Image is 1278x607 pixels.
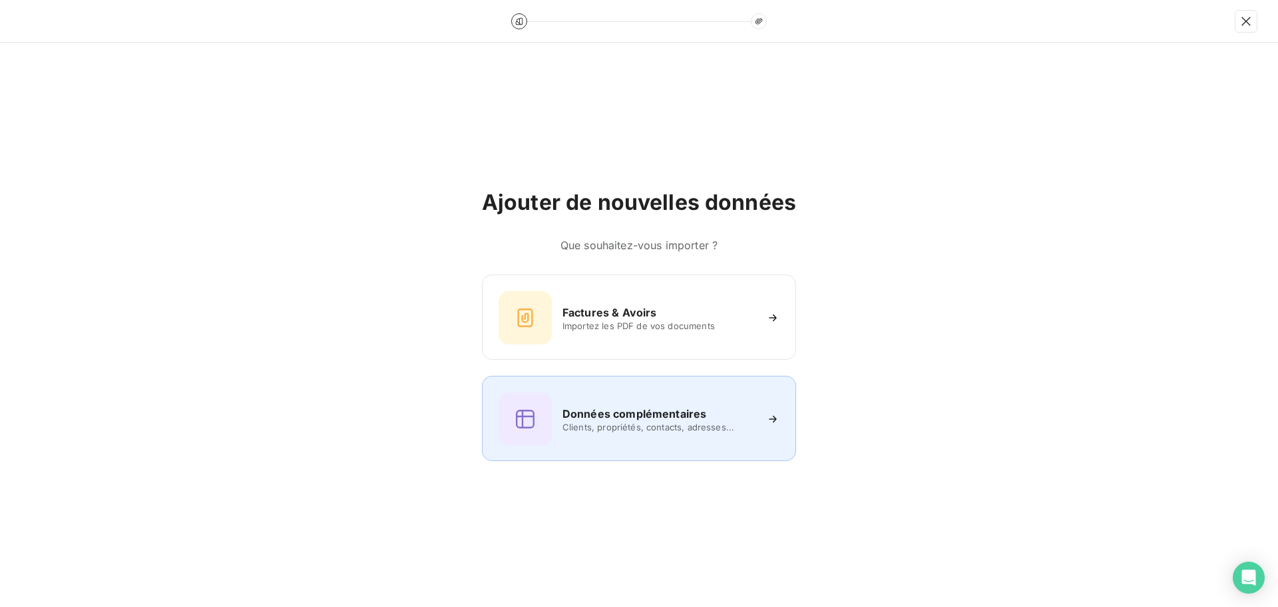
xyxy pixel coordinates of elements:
[562,422,755,432] span: Clients, propriétés, contacts, adresses...
[562,320,755,331] span: Importez les PDF de vos documents
[1233,562,1265,594] div: Open Intercom Messenger
[562,304,657,320] h6: Factures & Avoirs
[562,406,706,422] h6: Données complémentaires
[482,237,796,253] h6: Que souhaitez-vous importer ?
[482,189,796,216] h2: Ajouter de nouvelles données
